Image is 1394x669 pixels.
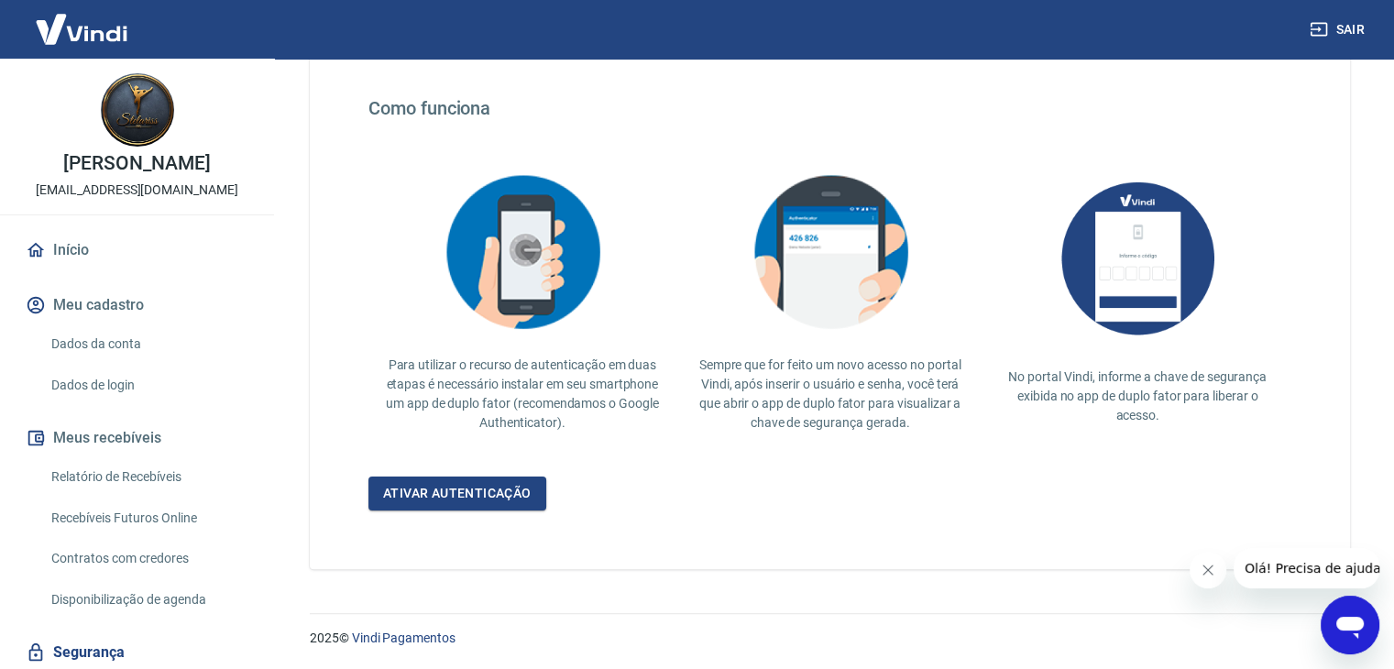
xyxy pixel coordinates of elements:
p: [PERSON_NAME] [63,154,210,173]
p: Para utilizar o recurso de autenticação em duas etapas é necessário instalar em seu smartphone um... [383,356,662,433]
button: Meu cadastro [22,285,252,325]
iframe: Mensagem da empresa [1234,548,1379,588]
button: Meus recebíveis [22,418,252,458]
iframe: Botão para abrir a janela de mensagens [1321,596,1379,654]
img: AUbNX1O5CQAAAABJRU5ErkJggg== [1046,163,1229,353]
p: 2025 © [310,629,1350,648]
p: [EMAIL_ADDRESS][DOMAIN_NAME] [36,181,238,200]
iframe: Fechar mensagem [1190,552,1226,588]
a: Recebíveis Futuros Online [44,499,252,537]
a: Disponibilização de agenda [44,581,252,619]
img: explication-mfa3.c449ef126faf1c3e3bb9.png [739,163,922,341]
span: Olá! Precisa de ajuda? [11,13,154,27]
img: b877d176-3c0c-4efb-9a17-44552ea45c2c.jpeg [101,73,174,147]
a: Relatório de Recebíveis [44,458,252,496]
p: Sempre que for feito um novo acesso no portal Vindi, após inserir o usuário e senha, você terá qu... [691,356,970,433]
img: explication-mfa2.908d58f25590a47144d3.png [431,163,614,341]
h4: Como funciona [368,97,1291,119]
a: Dados da conta [44,325,252,363]
a: Contratos com credores [44,540,252,577]
button: Sair [1306,13,1372,47]
p: No portal Vindi, informe a chave de segurança exibida no app de duplo fator para liberar o acesso. [998,367,1277,425]
img: Vindi [22,1,141,57]
a: Ativar autenticação [368,477,546,510]
a: Dados de login [44,367,252,404]
a: Vindi Pagamentos [352,631,456,645]
a: Início [22,230,252,270]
